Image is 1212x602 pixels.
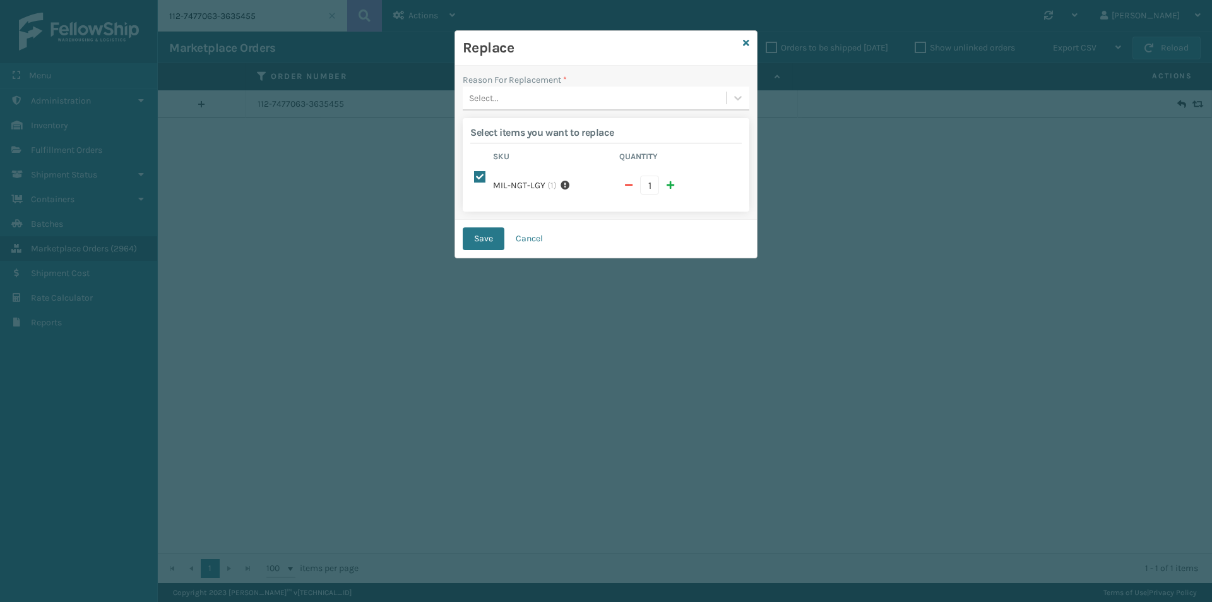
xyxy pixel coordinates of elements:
[489,151,615,166] th: Sku
[470,126,742,139] h2: Select items you want to replace
[463,227,504,250] button: Save
[547,179,557,192] span: ( 1 )
[493,179,545,192] label: MIL-NGT-LGY
[463,73,567,87] label: Reason For Replacement
[469,92,499,105] div: Select...
[463,39,738,57] h3: Replace
[615,151,742,166] th: Quantity
[504,227,554,250] button: Cancel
